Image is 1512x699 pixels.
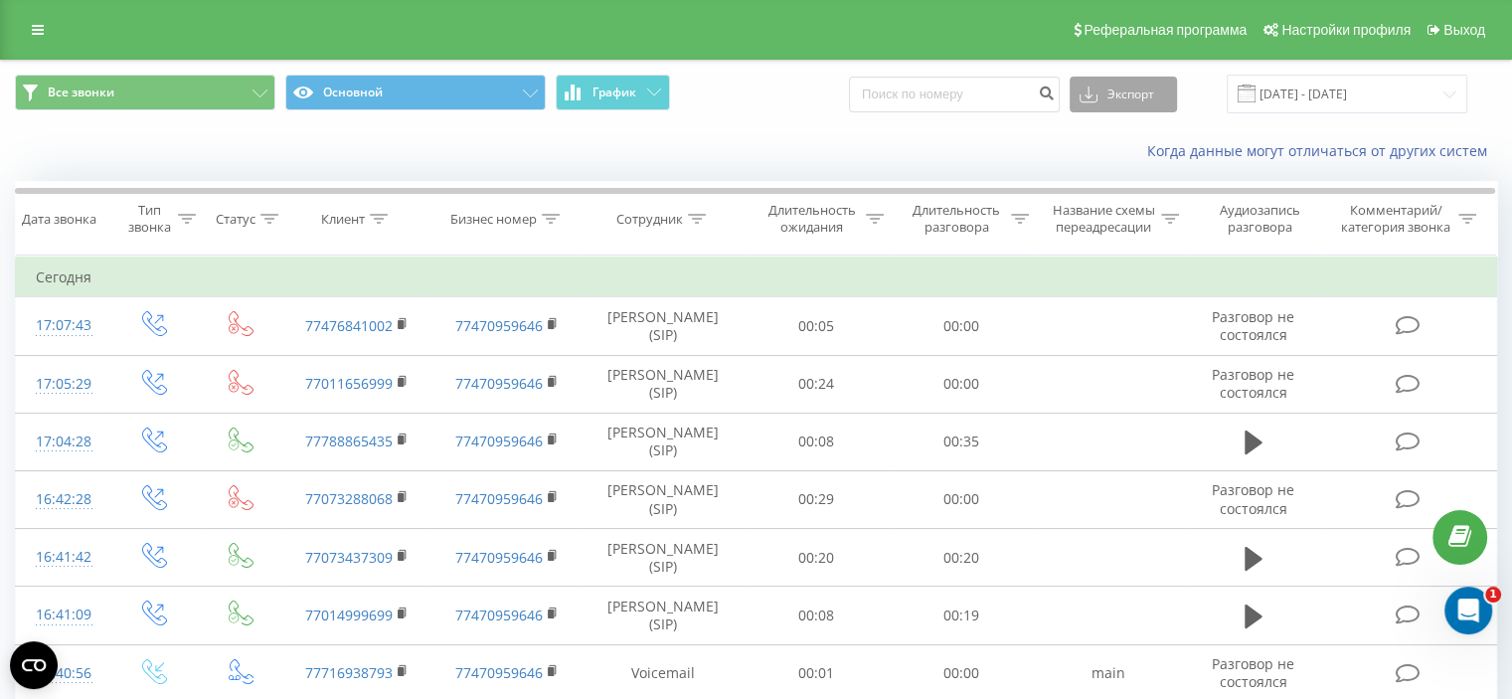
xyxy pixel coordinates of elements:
td: 00:24 [745,355,889,413]
a: 77470959646 [455,432,543,450]
td: [PERSON_NAME] (SIP) [583,355,745,413]
iframe: Intercom live chat [1444,587,1492,634]
td: 00:19 [889,587,1033,644]
a: Когда данные могут отличаться от других систем [1147,141,1497,160]
td: 00:35 [889,413,1033,470]
td: 00:08 [745,587,889,644]
td: Сегодня [16,258,1497,297]
td: 00:05 [745,297,889,355]
td: [PERSON_NAME] (SIP) [583,413,745,470]
a: 77470959646 [455,489,543,508]
td: [PERSON_NAME] (SIP) [583,297,745,355]
div: 16:41:42 [36,538,88,577]
div: Название схемы переадресации [1052,202,1156,236]
a: 77470959646 [455,606,543,624]
div: 16:41:09 [36,596,88,634]
button: Экспорт [1070,77,1177,112]
td: [PERSON_NAME] (SIP) [583,529,745,587]
a: 77788865435 [305,432,393,450]
span: Выход [1443,22,1485,38]
div: Длительность ожидания [762,202,862,236]
div: Длительность разговора [907,202,1006,236]
button: Основной [285,75,546,110]
div: 17:04:28 [36,423,88,461]
td: 00:00 [889,470,1033,528]
span: Все звонки [48,85,114,100]
a: 77470959646 [455,374,543,393]
td: 00:20 [745,529,889,587]
span: Реферальная программа [1084,22,1247,38]
td: 00:00 [889,297,1033,355]
div: Сотрудник [616,211,683,228]
span: Разговор не состоялся [1212,480,1294,517]
div: 16:40:56 [36,654,88,693]
div: Клиент [321,211,365,228]
td: 00:20 [889,529,1033,587]
div: 17:07:43 [36,306,88,345]
div: Дата звонка [22,211,96,228]
div: 16:42:28 [36,480,88,519]
a: 77073437309 [305,548,393,567]
td: [PERSON_NAME] (SIP) [583,587,745,644]
a: 77470959646 [455,663,543,682]
a: 77073288068 [305,489,393,508]
span: Настройки профиля [1281,22,1411,38]
a: 77470959646 [455,548,543,567]
span: 1 [1485,587,1501,603]
div: Статус [216,211,255,228]
a: 77014999699 [305,606,393,624]
a: 77716938793 [305,663,393,682]
button: Все звонки [15,75,275,110]
div: Тип звонка [125,202,172,236]
span: Разговор не состоялся [1212,654,1294,691]
div: Аудиозапись разговора [1202,202,1318,236]
span: Разговор не состоялся [1212,307,1294,344]
td: [PERSON_NAME] (SIP) [583,470,745,528]
button: Open CMP widget [10,641,58,689]
span: График [592,86,636,99]
button: График [556,75,670,110]
div: 17:05:29 [36,365,88,404]
span: Разговор не состоялся [1212,365,1294,402]
div: Бизнес номер [450,211,537,228]
td: 00:08 [745,413,889,470]
td: 00:29 [745,470,889,528]
a: 77476841002 [305,316,393,335]
td: 00:00 [889,355,1033,413]
a: 77470959646 [455,316,543,335]
a: 77011656999 [305,374,393,393]
input: Поиск по номеру [849,77,1060,112]
div: Комментарий/категория звонка [1337,202,1453,236]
